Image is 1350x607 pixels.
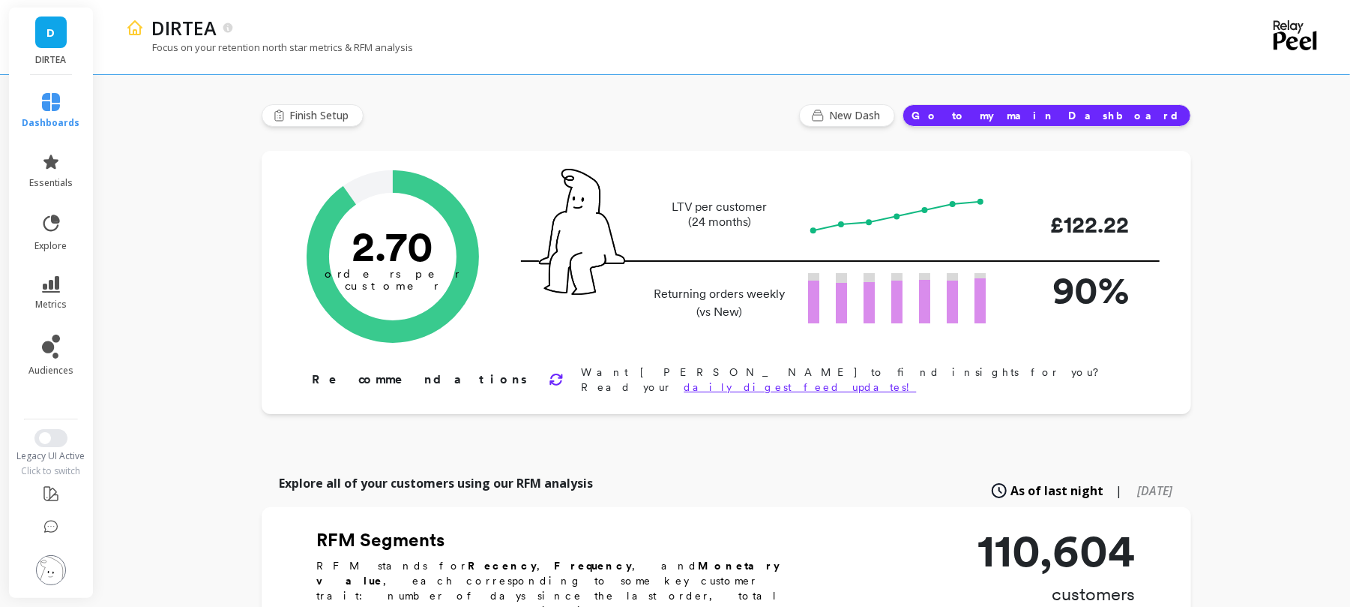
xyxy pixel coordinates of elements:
p: customers [978,582,1136,606]
span: dashboards [22,117,80,129]
p: Recommendations [313,371,531,389]
p: Focus on your retention north star metrics & RFM analysis [126,41,413,54]
span: Finish Setup [290,108,354,123]
p: LTV per customer (24 months) [650,200,790,230]
p: Want [PERSON_NAME] to find insights for you? Read your [582,365,1143,395]
div: Legacy UI Active [7,450,95,462]
p: Explore all of your customers using our RFM analysis [280,474,594,492]
p: 110,604 [978,528,1136,573]
div: Click to switch [7,465,95,477]
button: Switch to New UI [34,429,67,447]
span: essentials [29,177,73,189]
span: | [1116,482,1123,500]
button: Finish Setup [262,104,364,127]
span: metrics [35,299,67,311]
span: [DATE] [1138,482,1173,499]
h2: RFM Segments [317,528,827,552]
p: 90% [1010,262,1130,318]
tspan: customer [345,279,440,293]
span: audiences [28,365,73,377]
p: Returning orders weekly (vs New) [650,285,790,321]
img: header icon [126,19,144,37]
button: Go to my main Dashboard [902,104,1191,127]
span: New Dash [830,108,885,123]
p: £122.22 [1010,208,1130,242]
b: Frequency [555,560,633,572]
tspan: orders per [325,267,461,281]
p: DIRTEA [151,15,217,41]
a: daily digest feed updates! [684,381,917,393]
img: profile picture [36,555,66,585]
b: Recency [468,560,537,572]
span: As of last night [1011,482,1104,500]
span: D [47,24,55,41]
span: explore [35,240,67,252]
text: 2.70 [352,221,433,271]
img: pal seatted on line [539,169,625,295]
p: DIRTEA [24,54,79,66]
button: New Dash [799,104,895,127]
